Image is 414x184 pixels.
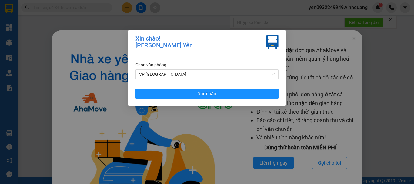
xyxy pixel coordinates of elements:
[135,62,279,68] div: Chọn văn phòng
[198,90,216,97] span: Xác nhận
[139,70,275,79] span: VP PHÚ SƠN
[135,35,193,49] div: Xin chào! [PERSON_NAME] Yến
[266,35,279,49] img: vxr-icon
[135,89,279,99] button: Xác nhận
